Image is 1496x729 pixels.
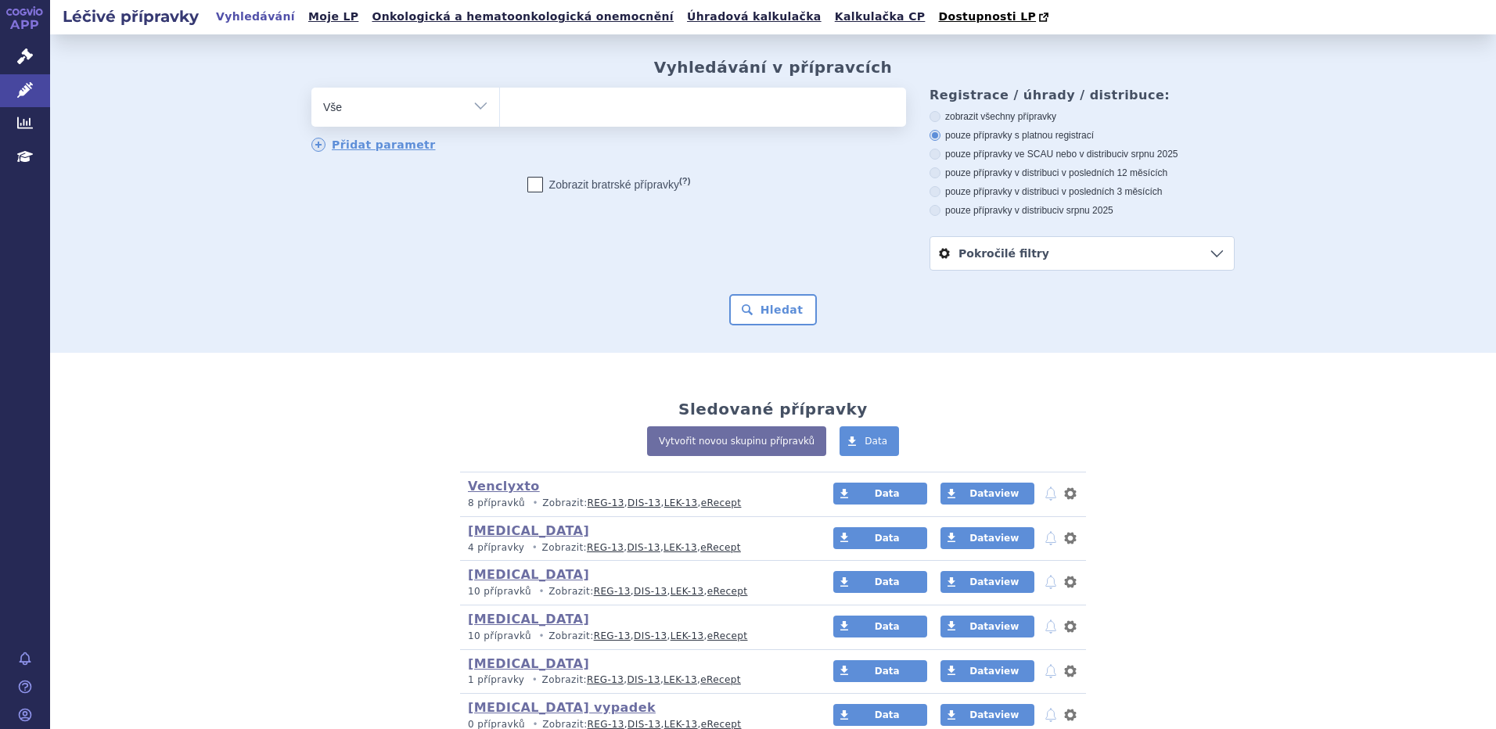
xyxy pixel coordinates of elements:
button: notifikace [1043,617,1059,636]
span: Dostupnosti LP [938,10,1036,23]
p: Zobrazit: , , , [468,497,804,510]
a: [MEDICAL_DATA] [468,523,589,538]
a: DIS-13 [628,497,660,508]
a: LEK-13 [664,497,698,508]
a: Dataview [940,616,1034,637]
span: Dataview [969,488,1019,499]
a: Dataview [940,527,1034,549]
button: nastavení [1063,573,1078,591]
a: Data [833,616,927,637]
a: Moje LP [304,6,363,27]
label: pouze přípravky ve SCAU nebo v distribuci [930,148,1235,160]
span: 4 přípravky [468,542,524,553]
a: REG-13 [587,674,624,685]
a: Venclyxto [468,479,540,494]
i: • [528,541,542,555]
span: 1 přípravky [468,674,524,685]
a: eRecept [701,497,742,508]
button: nastavení [1063,484,1078,503]
span: 10 přípravků [468,630,531,641]
span: Data [875,621,900,632]
span: Dataview [969,666,1019,677]
button: nastavení [1063,617,1078,636]
a: Data [833,704,927,726]
p: Zobrazit: , , , [468,585,804,598]
i: • [528,497,542,510]
i: • [534,585,548,598]
a: Dataview [940,660,1034,682]
h3: Registrace / úhrady / distribuce: [930,88,1235,102]
a: Data [833,483,927,505]
a: Dataview [940,704,1034,726]
span: Data [875,709,900,720]
label: pouze přípravky v distribuci v posledních 12 měsících [930,167,1235,179]
span: v srpnu 2025 [1059,205,1113,216]
h2: Sledované přípravky [678,400,868,418]
a: REG-13 [594,630,631,641]
a: LEK-13 [671,586,704,597]
label: pouze přípravky s platnou registrací [930,129,1235,142]
a: Úhradová kalkulačka [682,6,826,27]
span: Data [875,666,900,677]
span: Dataview [969,621,1019,632]
a: DIS-13 [634,630,667,641]
span: Dataview [969,576,1019,587]
a: Vyhledávání [211,6,300,27]
a: LEK-13 [671,630,704,641]
button: notifikace [1043,573,1059,591]
a: Dataview [940,571,1034,593]
a: DIS-13 [627,674,660,685]
button: notifikace [1043,662,1059,681]
a: Vytvořit novou skupinu přípravků [647,426,826,456]
p: Zobrazit: , , , [468,630,804,643]
a: eRecept [700,542,741,553]
button: notifikace [1043,529,1059,548]
a: REG-13 [587,542,624,553]
a: [MEDICAL_DATA] [468,612,589,627]
a: Dataview [940,483,1034,505]
button: nastavení [1063,662,1078,681]
span: Dataview [969,709,1019,720]
a: Pokročilé filtry [930,237,1234,270]
span: Data [875,533,900,544]
a: LEK-13 [663,674,697,685]
a: Data [833,660,927,682]
label: pouze přípravky v distribuci v posledních 3 měsících [930,185,1235,198]
a: LEK-13 [663,542,697,553]
span: Data [865,436,887,447]
a: eRecept [707,630,748,641]
button: notifikace [1043,484,1059,503]
button: Hledat [729,294,818,325]
p: Zobrazit: , , , [468,541,804,555]
i: • [534,630,548,643]
a: [MEDICAL_DATA] vypadek [468,700,656,715]
span: Data [875,576,900,587]
a: [MEDICAL_DATA] [468,567,589,582]
h2: Vyhledávání v přípravcích [654,58,893,77]
button: nastavení [1063,529,1078,548]
label: Zobrazit bratrské přípravky [527,177,691,192]
span: Dataview [969,533,1019,544]
p: Zobrazit: , , , [468,673,804,687]
span: v srpnu 2025 [1124,149,1178,160]
i: • [528,673,542,687]
label: pouze přípravky v distribuci [930,204,1235,217]
abbr: (?) [679,176,690,186]
a: Onkologická a hematoonkologická onemocnění [367,6,678,27]
a: Data [840,426,899,456]
button: notifikace [1043,706,1059,724]
a: Kalkulačka CP [830,6,930,27]
span: 10 přípravků [468,586,531,597]
a: eRecept [707,586,748,597]
a: REG-13 [594,586,631,597]
h2: Léčivé přípravky [50,5,211,27]
a: DIS-13 [627,542,660,553]
button: nastavení [1063,706,1078,724]
a: [MEDICAL_DATA] [468,656,589,671]
a: DIS-13 [634,586,667,597]
a: Dostupnosti LP [933,6,1056,28]
a: Data [833,527,927,549]
a: eRecept [700,674,741,685]
a: Přidat parametr [311,138,436,152]
span: Data [875,488,900,499]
